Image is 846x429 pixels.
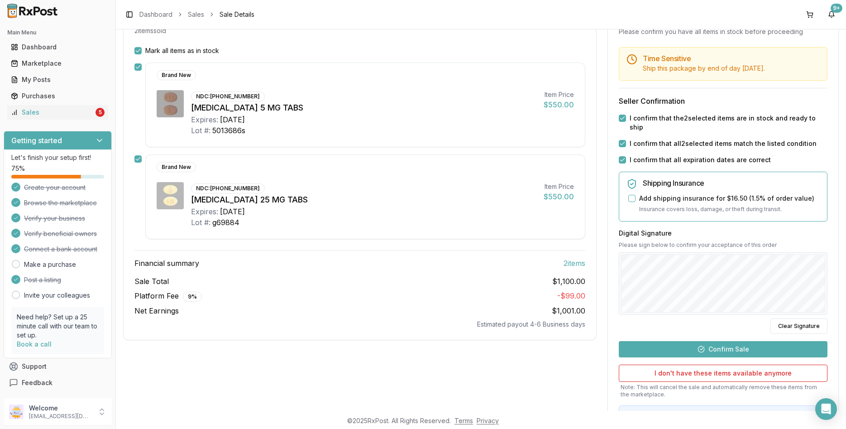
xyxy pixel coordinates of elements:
div: Expires: [191,114,218,125]
span: Verify your business [24,214,85,223]
h5: Shipping Insurance [643,179,820,187]
p: Insurance covers loss, damage, or theft during transit. [639,205,820,214]
img: RxPost Logo [4,4,62,18]
nav: breadcrumb [139,10,254,19]
span: Create your account [24,183,86,192]
h3: Digital Signature [619,229,827,238]
h2: Main Menu [7,29,108,36]
button: 9+ [824,7,839,22]
div: Lot #: [191,217,210,228]
div: [MEDICAL_DATA] 5 MG TABS [191,101,536,114]
p: Welcome [29,404,92,413]
span: Sale Total [134,276,169,287]
div: Dashboard [11,43,105,52]
span: Browse the marketplace [24,198,97,207]
a: My Posts [7,72,108,88]
span: Net Earnings [134,305,179,316]
a: Privacy [477,417,499,424]
span: $1,001.00 [552,306,585,315]
span: Platform Fee [134,290,202,302]
label: I confirm that all expiration dates are correct [630,155,771,164]
button: Purchases [4,89,112,103]
div: NDC: [PHONE_NUMBER] [191,183,265,193]
a: Sales [188,10,204,19]
p: Please sign below to confirm your acceptance of this order [619,241,827,249]
button: My Posts [4,72,112,87]
p: 2 item s sold [134,26,166,35]
span: 75 % [11,164,25,173]
div: NDC: [PHONE_NUMBER] [191,92,265,101]
button: Marketplace [4,56,112,71]
span: Connect a bank account [24,245,97,254]
label: I confirm that all 2 selected items match the listed condition [630,139,817,148]
h5: Time Sensitive [643,55,820,62]
p: Need help? Set up a 25 minute call with our team to set up. [17,313,99,340]
p: Note: This will cancel the sale and automatically remove these items from the marketplace. [619,384,827,398]
a: Terms [454,417,473,424]
div: Brand New [157,70,196,80]
img: User avatar [9,405,24,419]
div: g69884 [212,217,239,228]
button: Clear Signature [770,318,827,334]
span: 2 item s [564,258,585,269]
a: Sales5 [7,104,108,121]
h3: Seller Confirmation [619,96,827,106]
img: Eliquis 5 MG TABS [157,90,184,117]
a: Dashboard [7,39,108,55]
a: Make a purchase [24,260,76,269]
span: Post a listing [24,275,61,284]
div: Sales [11,108,94,117]
div: 5 [96,108,105,117]
div: Purchases [11,92,105,101]
button: Confirm Sale [619,341,827,357]
div: $550.00 [544,99,574,110]
span: Sale Details [220,10,254,19]
label: I confirm that the 2 selected items are in stock and ready to ship [630,114,827,132]
label: Add shipping insurance for $16.50 ( 1.5 % of order value) [639,194,814,203]
div: Estimated payout 4-6 Business days [134,320,585,329]
button: Sales5 [4,105,112,120]
button: Dashboard [4,40,112,54]
div: [DATE] [220,114,245,125]
button: Feedback [4,375,112,391]
div: 9+ [831,4,842,13]
span: Feedback [22,378,53,387]
div: Marketplace [11,59,105,68]
div: Please confirm you have all items in stock before proceeding [619,27,827,36]
img: Jardiance 25 MG TABS [157,182,184,209]
div: 5013686s [212,125,245,136]
div: [DATE] [220,206,245,217]
div: Brand New [157,162,196,172]
button: I don't have these items available anymore [619,365,827,382]
a: Dashboard [139,10,172,19]
div: 9 % [183,292,202,302]
div: $550.00 [544,191,574,202]
div: Expires: [191,206,218,217]
div: Open Intercom Messenger [815,398,837,420]
h3: Getting started [11,135,62,146]
div: Lot #: [191,125,210,136]
label: Mark all items as in stock [145,46,219,55]
p: Let's finish your setup first! [11,153,104,162]
a: Marketplace [7,55,108,72]
span: $1,100.00 [552,276,585,287]
button: Support [4,358,112,375]
div: [MEDICAL_DATA] 25 MG TABS [191,193,536,206]
span: - $99.00 [557,291,585,300]
a: Purchases [7,88,108,104]
p: [EMAIL_ADDRESS][DOMAIN_NAME] [29,413,92,420]
div: Item Price [544,90,574,99]
span: Financial summary [134,258,199,269]
a: Book a call [17,340,52,348]
a: Invite your colleagues [24,291,90,300]
span: Ship this package by end of day [DATE] . [643,64,765,72]
span: Verify beneficial owners [24,229,97,238]
div: Item Price [544,182,574,191]
div: My Posts [11,75,105,84]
